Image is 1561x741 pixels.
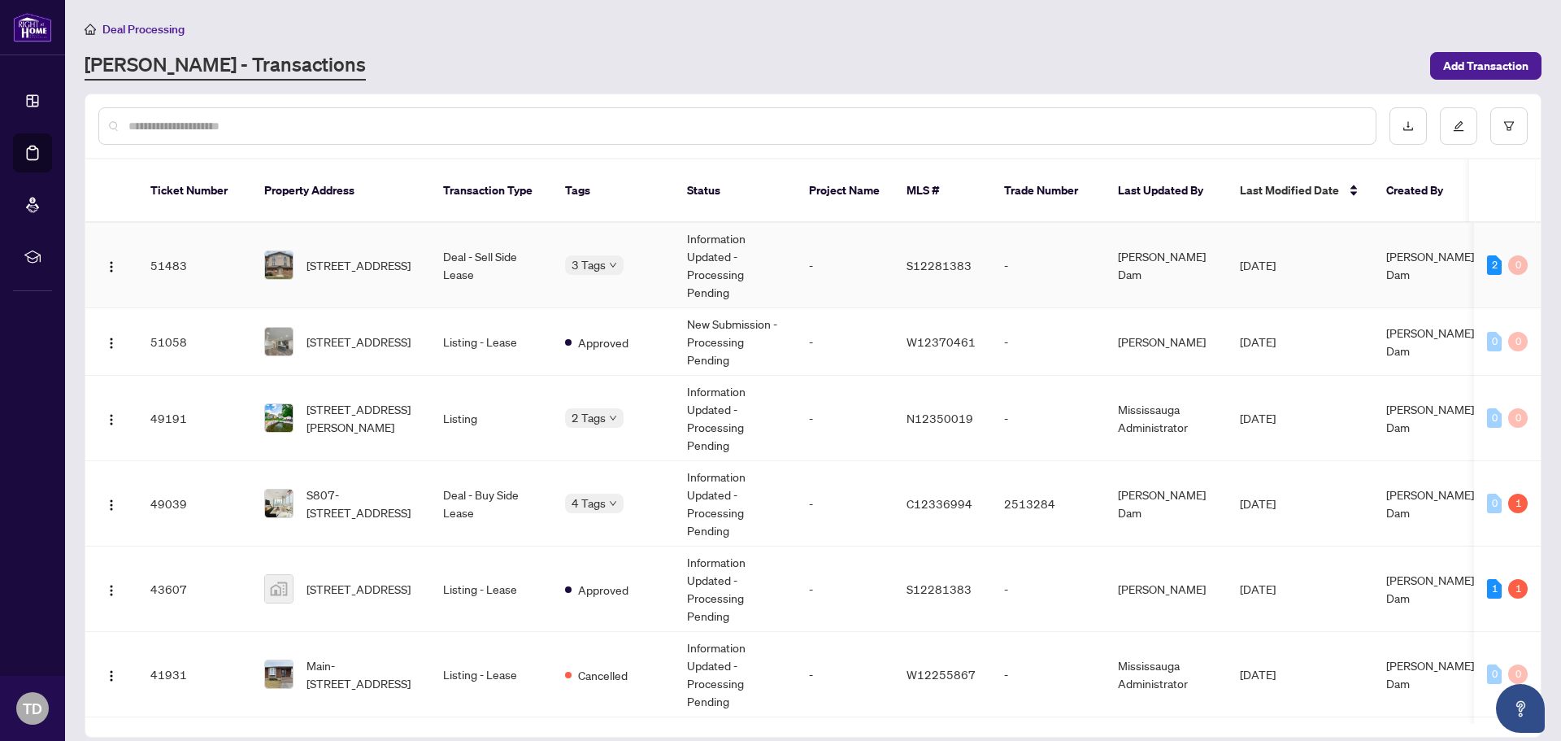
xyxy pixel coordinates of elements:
div: 0 [1508,408,1528,428]
td: - [991,547,1105,632]
span: [PERSON_NAME] Dam [1386,402,1474,434]
td: [PERSON_NAME] Dam [1105,461,1227,547]
th: Property Address [251,159,430,223]
td: Listing - Lease [430,308,552,376]
span: Deal Processing [102,22,185,37]
td: 51483 [137,223,251,308]
td: - [796,547,894,632]
th: Last Modified Date [1227,159,1373,223]
td: - [796,461,894,547]
th: Trade Number [991,159,1105,223]
img: thumbnail-img [265,328,293,355]
td: [PERSON_NAME] Dam [1105,223,1227,308]
span: Approved [578,581,628,599]
span: [DATE] [1240,334,1276,349]
td: Deal - Sell Side Lease [430,223,552,308]
td: Information Updated - Processing Pending [674,376,796,461]
button: Logo [98,405,124,431]
img: Logo [105,584,118,597]
span: [STREET_ADDRESS][PERSON_NAME] [307,400,417,436]
span: [DATE] [1240,667,1276,682]
td: Information Updated - Processing Pending [674,223,796,308]
span: down [609,261,617,269]
th: MLS # [894,159,991,223]
div: 0 [1508,665,1528,684]
button: Add Transaction [1430,52,1541,80]
div: 0 [1487,408,1502,428]
span: C12336994 [907,496,972,511]
span: down [609,414,617,422]
img: logo [13,12,52,42]
span: [DATE] [1240,411,1276,425]
span: [PERSON_NAME] Dam [1386,658,1474,691]
span: 2 Tags [572,408,606,427]
button: Logo [98,490,124,517]
button: filter [1490,107,1528,145]
img: thumbnail-img [265,660,293,688]
td: - [991,376,1105,461]
img: Logo [105,499,118,512]
td: 51058 [137,308,251,376]
td: 49191 [137,376,251,461]
span: home [85,24,96,35]
span: 4 Tags [572,494,606,512]
td: - [991,223,1105,308]
span: [DATE] [1240,258,1276,272]
td: Listing - Lease [430,547,552,632]
button: Logo [98,329,124,355]
button: edit [1440,107,1477,145]
div: 2 [1487,255,1502,275]
span: [STREET_ADDRESS] [307,256,411,274]
th: Last Updated By [1105,159,1227,223]
button: Logo [98,252,124,278]
span: [PERSON_NAME] Dam [1386,487,1474,520]
img: Logo [105,669,118,682]
td: Information Updated - Processing Pending [674,461,796,547]
img: thumbnail-img [265,490,293,517]
button: Open asap [1496,684,1545,733]
img: Logo [105,337,118,350]
td: Listing - Lease [430,632,552,717]
span: down [609,499,617,508]
div: 0 [1487,665,1502,684]
span: edit [1453,120,1464,132]
button: Logo [98,576,124,602]
td: Mississauga Administrator [1105,376,1227,461]
div: 1 [1508,579,1528,599]
td: Information Updated - Processing Pending [674,632,796,717]
div: 0 [1487,332,1502,351]
span: [PERSON_NAME] Dam [1386,325,1474,358]
td: - [991,632,1105,717]
span: [DATE] [1240,582,1276,596]
button: Logo [98,661,124,687]
img: thumbnail-img [265,575,293,603]
button: download [1389,107,1427,145]
th: Project Name [796,159,894,223]
td: 49039 [137,461,251,547]
td: - [796,223,894,308]
td: [PERSON_NAME] [1105,308,1227,376]
img: Logo [105,413,118,426]
span: S12281383 [907,582,972,596]
span: [STREET_ADDRESS] [307,333,411,351]
td: 2513284 [991,461,1105,547]
div: 1 [1508,494,1528,513]
td: New Submission - Processing Pending [674,308,796,376]
span: Add Transaction [1443,53,1528,79]
span: W12255867 [907,667,976,682]
span: [PERSON_NAME] Dam [1386,249,1474,281]
th: Transaction Type [430,159,552,223]
span: S807-[STREET_ADDRESS] [307,486,417,521]
div: 0 [1508,332,1528,351]
td: - [991,308,1105,376]
span: filter [1503,120,1515,132]
span: download [1402,120,1414,132]
td: 43607 [137,547,251,632]
span: [DATE] [1240,496,1276,511]
a: [PERSON_NAME] - Transactions [85,51,366,81]
span: 3 Tags [572,255,606,274]
span: Last Modified Date [1240,181,1339,199]
img: Logo [105,260,118,273]
th: Ticket Number [137,159,251,223]
td: 41931 [137,632,251,717]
